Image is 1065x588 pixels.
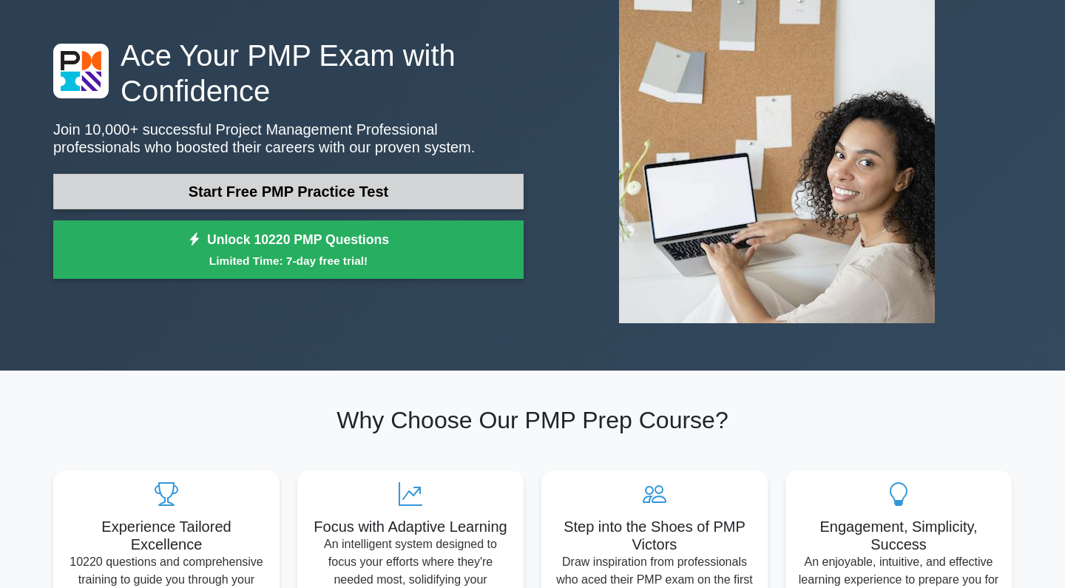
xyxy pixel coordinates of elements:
[53,406,1012,434] h2: Why Choose Our PMP Prep Course?
[309,518,512,535] h5: Focus with Adaptive Learning
[72,252,505,269] small: Limited Time: 7-day free trial!
[797,518,1000,553] h5: Engagement, Simplicity, Success
[53,38,524,109] h1: Ace Your PMP Exam with Confidence
[53,121,524,156] p: Join 10,000+ successful Project Management Professional professionals who boosted their careers w...
[553,518,756,553] h5: Step into the Shoes of PMP Victors
[53,174,524,209] a: Start Free PMP Practice Test
[53,220,524,280] a: Unlock 10220 PMP QuestionsLimited Time: 7-day free trial!
[65,518,268,553] h5: Experience Tailored Excellence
